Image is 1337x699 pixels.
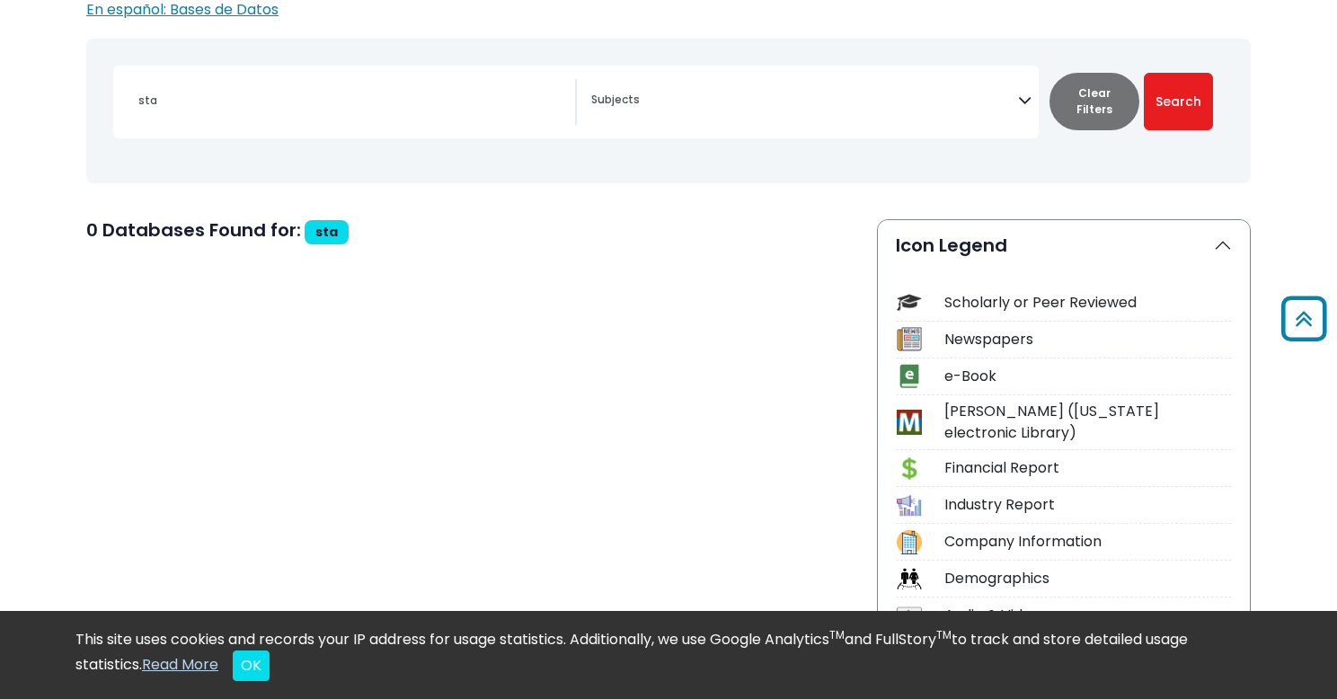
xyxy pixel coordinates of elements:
a: Back to Top [1275,305,1333,334]
img: Icon Audio & Video [897,604,921,628]
button: Clear Filters [1049,73,1139,130]
div: Financial Report [944,457,1232,479]
nav: Search filters [86,39,1251,183]
div: This site uses cookies and records your IP address for usage statistics. Additionally, we use Goo... [75,629,1262,681]
sup: TM [829,627,845,642]
div: [PERSON_NAME] ([US_STATE] electronic Library) [944,401,1232,444]
img: Icon Newspapers [897,327,921,351]
img: Icon Financial Report [897,456,921,481]
img: Icon Demographics [897,567,921,591]
div: Industry Report [944,494,1232,516]
div: e-Book [944,366,1232,387]
img: Icon Company Information [897,530,921,554]
sup: TM [936,627,952,642]
div: Scholarly or Peer Reviewed [944,292,1232,314]
div: Company Information [944,531,1232,553]
div: Audio & Video [944,605,1232,626]
a: Read More [142,654,218,675]
span: 0 Databases Found for: [86,217,301,243]
button: Icon Legend [878,220,1250,270]
img: Icon Industry Report [897,493,921,518]
img: Icon MeL (Michigan electronic Library) [897,410,921,434]
div: Demographics [944,568,1232,589]
span: sta [315,223,338,241]
div: Newspapers [944,329,1232,350]
img: Icon e-Book [897,364,921,388]
img: Icon Scholarly or Peer Reviewed [897,290,921,314]
button: Submit for Search Results [1144,73,1213,130]
button: Close [233,650,270,681]
textarea: Search [591,94,1018,109]
input: Search database by title or keyword [128,87,575,113]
